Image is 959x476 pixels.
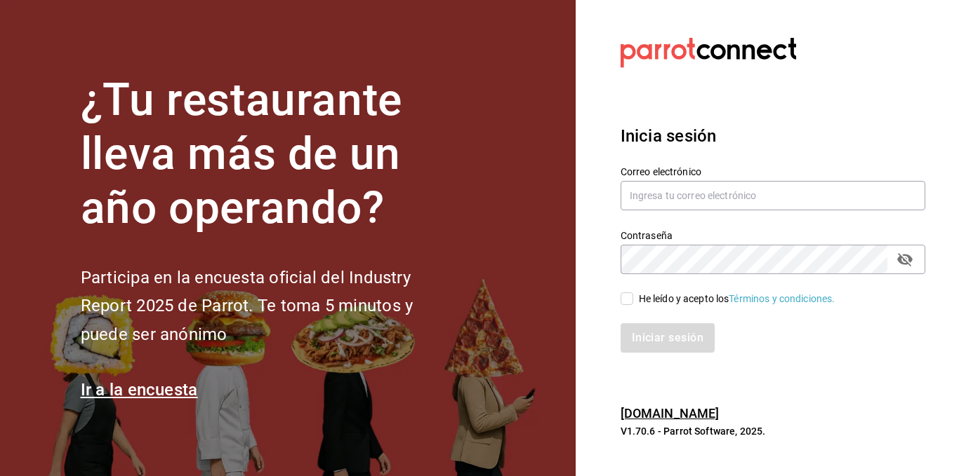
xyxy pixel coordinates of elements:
p: V1.70.6 - Parrot Software, 2025. [621,424,925,438]
div: He leído y acepto los [639,292,835,306]
a: Términos y condiciones. [729,293,835,304]
h2: Participa en la encuesta oficial del Industry Report 2025 de Parrot. Te toma 5 minutos y puede se... [81,264,460,349]
button: passwordField [893,247,917,271]
a: [DOMAIN_NAME] [621,406,720,421]
h1: ¿Tu restaurante lleva más de un año operando? [81,74,460,235]
label: Contraseña [621,231,925,240]
a: Ir a la encuesta [81,380,198,400]
h3: Inicia sesión [621,123,925,149]
input: Ingresa tu correo electrónico [621,181,925,210]
label: Correo electrónico [621,167,925,177]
